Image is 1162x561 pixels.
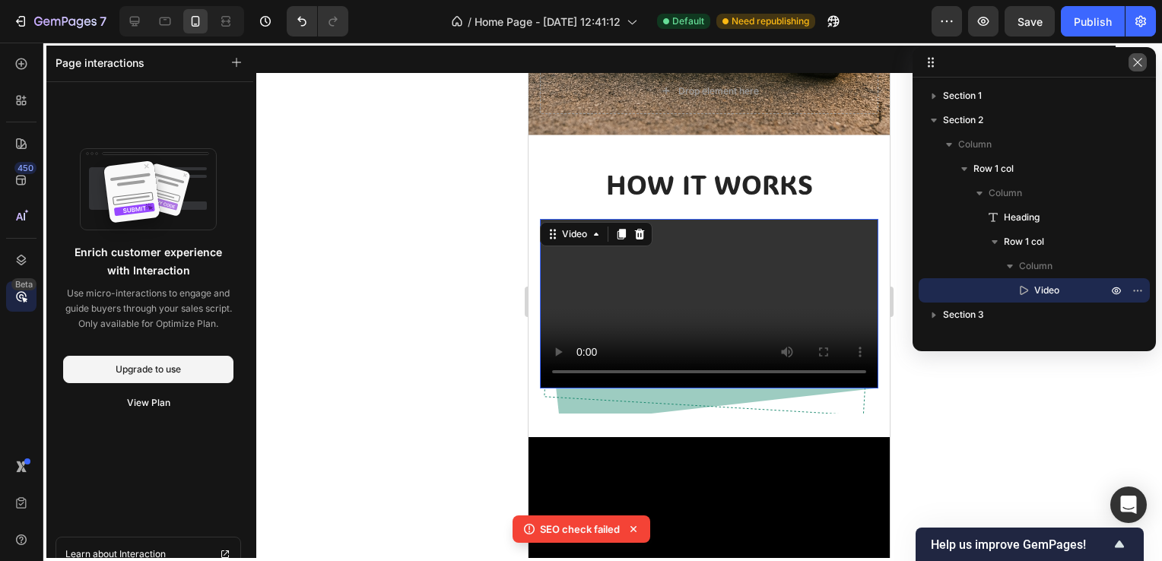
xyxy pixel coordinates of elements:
span: Section 2 [943,113,983,128]
div: Beta [11,278,37,290]
iframe: Design area [529,43,890,561]
p: Only available for Optimize Plan. [63,316,233,331]
span: Help us improve GemPages! [931,537,1110,552]
div: Upgrade to use [116,363,181,376]
span: Column [958,137,992,152]
span: Column [1019,258,1052,274]
span: / [468,14,471,30]
span: Home Page - [DATE] 12:41:12 [475,14,621,30]
button: Show survey - Help us improve GemPages! [931,535,1129,553]
div: View Plan [127,396,170,410]
button: Upgrade to use [63,356,233,383]
div: Publish [1074,14,1112,30]
p: SEO check failed [540,521,620,537]
button: Publish [1061,6,1125,36]
div: 450 [14,162,37,174]
p: 7 [100,12,106,30]
span: Default [672,14,704,28]
span: Row 1 col [973,161,1014,176]
span: Section 4 [943,331,984,347]
p: Enrich customer experience with Interaction [66,243,230,280]
span: Save [1018,15,1043,28]
p: Use micro-interactions to engage and guide buyers through your sales script. [63,286,233,316]
div: Open Intercom Messenger [1110,487,1147,523]
span: Section 3 [943,307,984,322]
span: Video [1034,283,1059,298]
button: View Plan [63,389,233,417]
button: 7 [6,6,113,36]
span: Row 1 col [1004,234,1044,249]
div: Undo/Redo [287,6,348,36]
span: Section 1 [943,88,982,103]
button: Save [1005,6,1055,36]
span: Column [989,185,1022,201]
span: Heading [1004,210,1040,225]
span: Need republishing [732,14,809,28]
p: Page interactions [56,55,144,71]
